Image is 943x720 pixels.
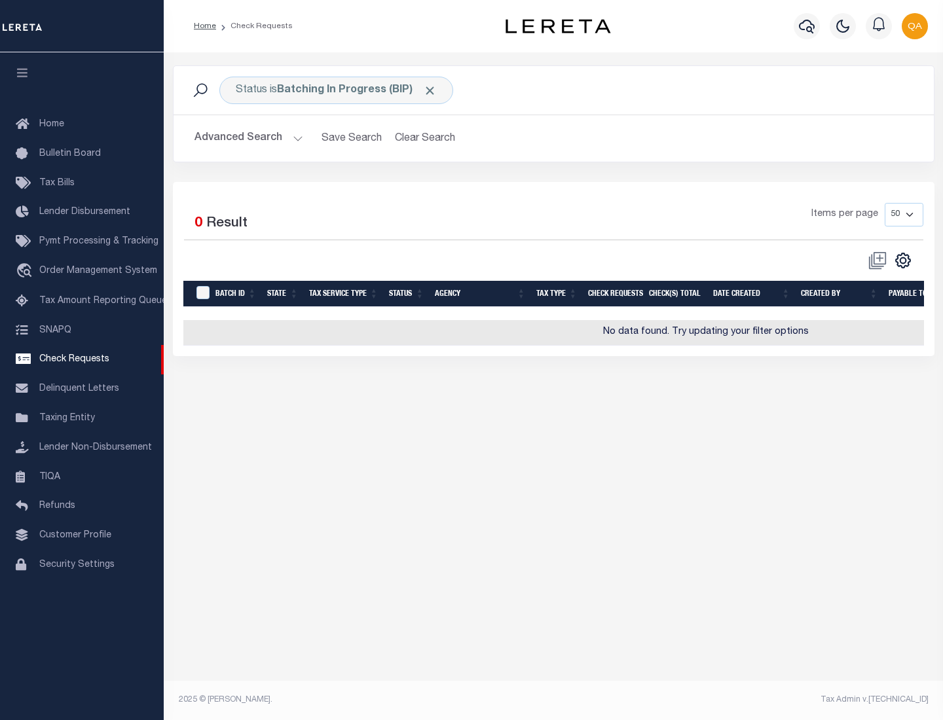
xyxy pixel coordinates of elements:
th: Created By: activate to sort column ascending [796,281,883,308]
th: Batch Id: activate to sort column ascending [210,281,262,308]
span: Click to Remove [423,84,437,98]
th: Date Created: activate to sort column ascending [708,281,796,308]
span: Home [39,120,64,129]
span: 0 [194,217,202,230]
span: Customer Profile [39,531,111,540]
label: Result [206,213,248,234]
span: Items per page [811,207,878,222]
span: Pymt Processing & Tracking [39,237,158,246]
div: Status is [219,77,453,104]
th: Check(s) Total [644,281,708,308]
span: SNAPQ [39,325,71,334]
div: Tax Admin v.[TECHNICAL_ID] [563,694,929,706]
button: Clear Search [390,126,461,151]
div: 2025 © [PERSON_NAME]. [169,694,554,706]
img: logo-dark.svg [506,19,610,33]
i: travel_explore [16,263,37,280]
span: Lender Non-Disbursement [39,443,152,452]
button: Save Search [314,126,390,151]
span: Lender Disbursement [39,207,130,217]
span: Tax Amount Reporting Queue [39,297,167,306]
a: Home [194,22,216,30]
span: TIQA [39,472,60,481]
th: Tax Service Type: activate to sort column ascending [304,281,384,308]
span: Tax Bills [39,179,75,188]
img: svg+xml;base64,PHN2ZyB4bWxucz0iaHR0cDovL3d3dy53My5vcmcvMjAwMC9zdmciIHBvaW50ZXItZXZlbnRzPSJub25lIi... [902,13,928,39]
span: Check Requests [39,355,109,364]
li: Check Requests [216,20,293,32]
th: Tax Type: activate to sort column ascending [531,281,583,308]
span: Bulletin Board [39,149,101,158]
span: Delinquent Letters [39,384,119,393]
span: Order Management System [39,266,157,276]
button: Advanced Search [194,126,303,151]
th: State: activate to sort column ascending [262,281,304,308]
b: Batching In Progress (BIP) [277,85,437,96]
th: Check Requests [583,281,644,308]
th: Agency: activate to sort column ascending [430,281,531,308]
th: Status: activate to sort column ascending [384,281,430,308]
span: Refunds [39,501,75,511]
span: Security Settings [39,560,115,569]
span: Taxing Entity [39,414,95,423]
